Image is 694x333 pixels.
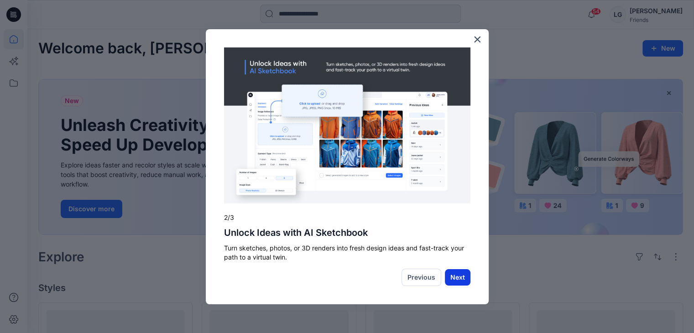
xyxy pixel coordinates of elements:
p: 2/3 [224,213,470,222]
button: Close [473,32,482,47]
h2: Unlock Ideas with AI Sketchbook [224,227,470,238]
button: Next [445,269,470,286]
button: Previous [402,269,441,286]
p: Turn sketches, photos, or 3D renders into fresh design ideas and fast-track your path to a virtua... [224,244,470,261]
